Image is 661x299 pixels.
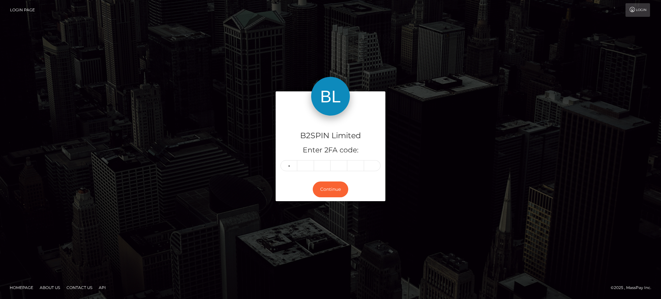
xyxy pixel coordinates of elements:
a: Homepage [7,283,36,293]
h5: Enter 2FA code: [280,145,381,155]
a: Contact Us [64,283,95,293]
button: Continue [313,181,348,197]
a: API [96,283,108,293]
h4: B2SPIN Limited [280,130,381,141]
a: Login Page [10,3,35,17]
img: B2SPIN Limited [311,77,350,116]
a: About Us [37,283,63,293]
div: © 2025 , MassPay Inc. [611,284,656,291]
a: Login [625,3,650,17]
